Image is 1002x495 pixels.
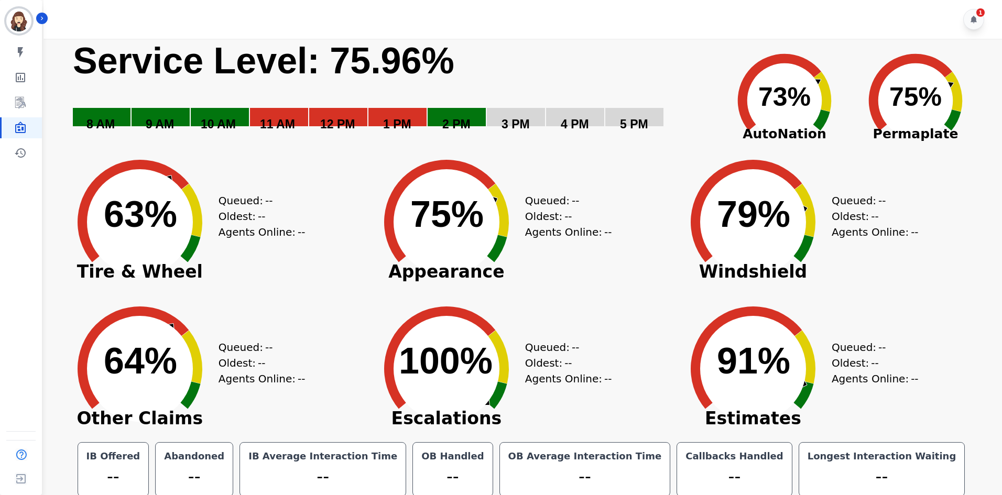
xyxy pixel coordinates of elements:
span: -- [265,339,273,355]
span: Appearance [368,267,525,277]
text: 4 PM [561,117,589,131]
div: -- [683,464,786,490]
text: 63% [104,194,177,235]
img: Bordered avatar [6,8,31,34]
span: -- [298,224,305,240]
text: 73% [758,82,811,112]
text: Service Level: 75.96% [73,40,454,81]
div: Agents Online: [832,224,921,240]
span: -- [564,208,572,224]
div: Agents Online: [832,371,921,387]
text: 10 AM [201,117,236,131]
text: 3 PM [502,117,530,131]
span: Windshield [674,267,832,277]
text: 2 PM [442,117,471,131]
text: 91% [717,340,790,381]
div: -- [419,464,486,490]
span: -- [604,371,612,387]
span: -- [871,208,878,224]
span: -- [878,339,886,355]
span: -- [911,224,918,240]
div: Longest Interaction Waiting [805,449,959,464]
text: 1 PM [383,117,411,131]
span: Other Claims [61,413,219,424]
div: Agents Online: [219,371,308,387]
div: -- [162,464,226,490]
text: 11 AM [260,117,295,131]
div: Oldest: [525,355,604,371]
text: 64% [104,340,177,381]
div: IB Average Interaction Time [246,449,399,464]
text: 79% [717,194,790,235]
div: Oldest: [832,355,910,371]
div: Callbacks Handled [683,449,786,464]
span: -- [572,339,579,355]
span: -- [911,371,918,387]
span: -- [298,371,305,387]
div: Queued: [525,339,604,355]
text: 75% [889,82,942,112]
text: 12 PM [320,117,355,131]
div: Oldest: [219,208,297,224]
div: Queued: [832,339,910,355]
span: -- [878,193,886,208]
text: 100% [399,340,493,381]
div: Oldest: [219,355,297,371]
div: -- [84,464,143,490]
div: OB Handled [419,449,486,464]
span: -- [265,193,273,208]
span: -- [258,355,265,371]
div: -- [506,464,664,490]
text: 5 PM [620,117,648,131]
span: -- [572,193,579,208]
div: Agents Online: [525,371,614,387]
div: -- [805,464,959,490]
div: Queued: [219,339,297,355]
span: Estimates [674,413,832,424]
div: 1 [976,8,985,17]
svg: Service Level: 0% [72,39,713,146]
span: -- [871,355,878,371]
div: Agents Online: [219,224,308,240]
text: 9 AM [146,117,174,131]
div: -- [246,464,399,490]
span: -- [258,208,265,224]
div: Agents Online: [525,224,614,240]
text: 8 AM [86,117,115,131]
span: -- [604,224,612,240]
span: AutoNation [719,124,850,144]
span: Tire & Wheel [61,267,219,277]
div: Queued: [832,193,910,208]
span: -- [564,355,572,371]
div: Abandoned [162,449,226,464]
span: Permaplate [850,124,981,144]
div: Oldest: [832,208,910,224]
div: OB Average Interaction Time [506,449,664,464]
div: Queued: [525,193,604,208]
div: Oldest: [525,208,604,224]
div: Queued: [219,193,297,208]
text: 75% [410,194,484,235]
div: IB Offered [84,449,143,464]
span: Escalations [368,413,525,424]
